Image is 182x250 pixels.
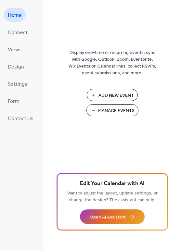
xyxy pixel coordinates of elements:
a: Home [4,8,26,22]
span: Display one-time or recurring events, sync with Google, Outlook, Zoom, Eventbrite, Wix Events or ... [69,49,156,77]
span: Settings [8,79,27,89]
span: Manage Events [98,107,135,114]
button: Open AI Assistant [80,209,145,224]
span: Views [8,45,22,55]
a: Connect [4,25,32,39]
span: Contact Us [8,114,33,124]
button: Add New Event [87,89,138,101]
a: Form [4,94,23,108]
a: Contact Us [4,111,37,125]
a: Settings [4,77,31,91]
button: Manage Events [86,104,138,116]
span: Edit Your Calendar with AI [80,179,145,188]
span: Want to adjust the layout, update settings, or change the design? The assistant can help. [67,189,158,205]
span: Home [8,10,22,20]
span: Add New Event [98,92,134,99]
a: Design [4,59,28,73]
span: Form [8,96,19,106]
span: Open AI Assistant [90,214,126,221]
span: Connect [8,28,28,38]
a: Views [4,42,26,56]
span: Design [8,62,24,72]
